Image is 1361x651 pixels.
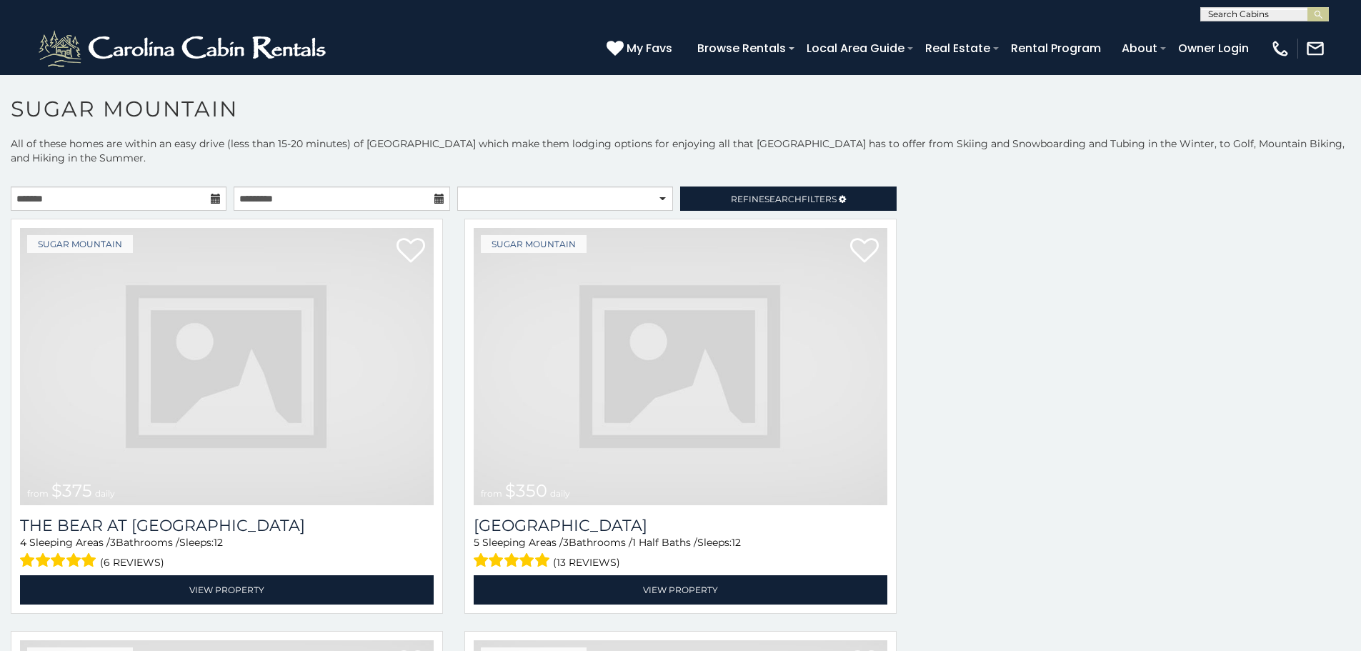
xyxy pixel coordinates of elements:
[95,488,115,499] span: daily
[36,27,332,70] img: White-1-2.png
[397,237,425,267] a: Add to favorites
[20,228,434,505] a: from $375 daily
[553,553,620,572] span: (13 reviews)
[51,480,92,501] span: $375
[1305,39,1325,59] img: mail-regular-white.png
[632,536,697,549] span: 1 Half Baths /
[732,536,741,549] span: 12
[731,194,837,204] span: Refine Filters
[850,237,879,267] a: Add to favorites
[563,536,569,549] span: 3
[100,553,164,572] span: (6 reviews)
[474,535,887,572] div: Sleeping Areas / Bathrooms / Sleeps:
[474,228,887,505] img: dummy-image.jpg
[20,228,434,505] img: dummy-image.jpg
[474,228,887,505] a: from $350 daily
[505,480,547,501] span: $350
[481,235,587,253] a: Sugar Mountain
[918,36,997,61] a: Real Estate
[481,488,502,499] span: from
[474,516,887,535] h3: Grouse Moor Lodge
[27,235,133,253] a: Sugar Mountain
[550,488,570,499] span: daily
[110,536,116,549] span: 3
[1004,36,1108,61] a: Rental Program
[1270,39,1290,59] img: phone-regular-white.png
[474,536,479,549] span: 5
[607,39,676,58] a: My Favs
[474,516,887,535] a: [GEOGRAPHIC_DATA]
[1115,36,1165,61] a: About
[214,536,223,549] span: 12
[20,535,434,572] div: Sleeping Areas / Bathrooms / Sleeps:
[799,36,912,61] a: Local Area Guide
[764,194,802,204] span: Search
[20,575,434,605] a: View Property
[474,575,887,605] a: View Property
[690,36,793,61] a: Browse Rentals
[1171,36,1256,61] a: Owner Login
[27,488,49,499] span: from
[20,516,434,535] h3: The Bear At Sugar Mountain
[680,187,896,211] a: RefineSearchFilters
[627,39,672,57] span: My Favs
[20,536,26,549] span: 4
[20,516,434,535] a: The Bear At [GEOGRAPHIC_DATA]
